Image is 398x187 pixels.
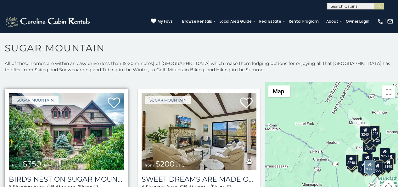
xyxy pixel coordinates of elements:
a: Real Estate [256,17,284,26]
a: Local Area Guide [216,17,255,26]
a: Sugar Mountain [12,96,59,104]
div: $350 [364,161,375,173]
button: Toggle fullscreen view [382,85,395,98]
img: Birds Nest On Sugar Mountain [9,93,124,170]
img: phone-regular-white.png [377,18,384,25]
span: Map [273,88,284,95]
div: $500 [372,162,383,174]
a: Browse Rentals [179,17,215,26]
div: $195 [375,160,386,172]
span: $350 [23,159,41,168]
a: My Favs [151,18,173,25]
div: $375 [358,161,369,173]
span: My Favs [158,19,173,24]
div: $225 [369,126,380,137]
a: Add to favorites [240,97,253,110]
span: from [12,163,21,167]
button: Change map style [268,85,290,97]
div: $300 [362,154,373,166]
a: Sugar Mountain [145,96,191,104]
div: $190 [362,153,373,165]
div: $1,095 [363,140,376,152]
span: daily [42,163,51,167]
span: $200 [155,159,175,168]
div: $240 [360,126,370,138]
a: Sweet Dreams Are Made Of Skis [142,175,257,184]
a: Sweet Dreams Are Made Of Skis from $200 daily [142,93,257,170]
img: Sweet Dreams Are Made Of Skis [142,93,257,170]
a: Owner Login [343,17,373,26]
div: $240 [346,155,356,167]
div: $250 [379,148,390,160]
a: Birds Nest On Sugar Mountain [9,175,124,184]
div: $190 [383,158,394,170]
a: Rental Program [286,17,322,26]
img: mail-regular-white.png [387,18,393,25]
span: from [145,163,154,167]
a: About [323,17,341,26]
span: daily [176,163,185,167]
a: Add to favorites [108,97,120,110]
img: White-1-2.png [5,15,92,28]
div: $155 [385,153,396,165]
div: $200 [368,157,379,169]
div: $125 [371,132,381,144]
a: Birds Nest On Sugar Mountain from $350 daily [9,93,124,170]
